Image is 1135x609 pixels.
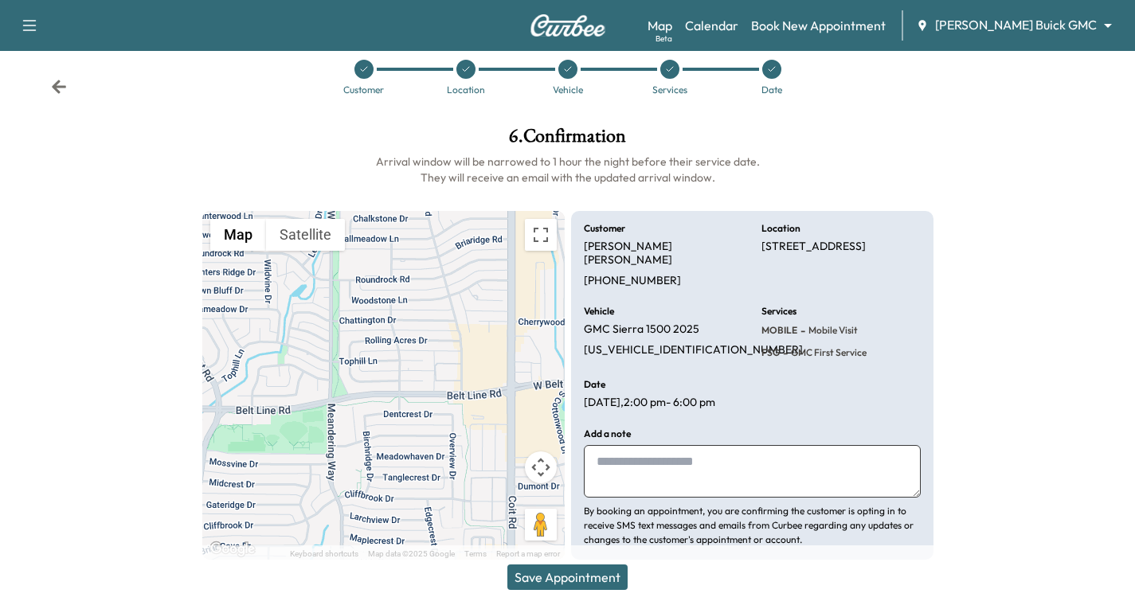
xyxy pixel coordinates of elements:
button: Toggle fullscreen view [525,219,557,251]
span: [PERSON_NAME] Buick GMC [935,16,1097,34]
p: [PERSON_NAME] [PERSON_NAME] [584,240,743,267]
p: [US_VEHICLE_IDENTIFICATION_NUMBER] [584,343,803,357]
div: Vehicle [553,85,583,95]
div: Date [761,85,782,95]
button: Show street map [210,219,266,251]
h6: Services [761,306,796,316]
button: Show satellite imagery [266,219,345,251]
h6: Date [584,380,605,389]
p: GMC Sierra 1500 2025 [584,322,699,337]
button: Drag Pegman onto the map to open Street View [525,509,557,541]
h6: Add a note [584,429,631,439]
p: By booking an appointment, you are confirming the customer is opting in to receive SMS text messa... [584,504,921,547]
span: - [780,345,788,361]
button: Map camera controls [525,451,557,483]
div: Beta [656,33,672,45]
p: [DATE] , 2:00 pm - 6:00 pm [584,396,715,410]
span: FSG [761,346,780,359]
h6: Location [761,224,800,233]
span: - [797,322,805,338]
span: Mobile Visit [805,324,858,337]
a: Book New Appointment [751,16,886,35]
div: Back [51,79,67,95]
div: Customer [343,85,384,95]
h6: Vehicle [584,306,614,316]
span: GMC First Service [788,346,867,359]
a: MapBeta [648,16,672,35]
h6: Arrival window will be narrowed to 1 hour the night before their service date. They will receive ... [202,154,933,185]
p: [PHONE_NUMBER] [584,274,681,288]
span: MOBILE [761,324,797,337]
h1: 6 . Confirmation [202,127,933,154]
button: Save Appointment [507,564,628,590]
img: Curbee Logo [530,14,606,37]
div: Location [447,85,485,95]
h6: Customer [584,224,625,233]
a: Open this area in Google Maps (opens a new window) [206,539,259,560]
p: [STREET_ADDRESS] [761,240,866,254]
a: Calendar [685,16,738,35]
img: Google [206,539,259,560]
div: Services [652,85,687,95]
